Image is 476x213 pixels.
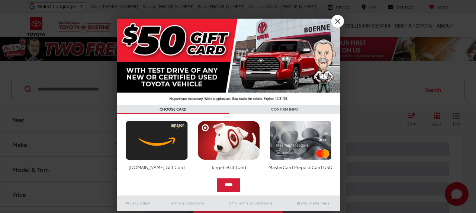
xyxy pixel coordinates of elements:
a: Terms & Conditions [159,198,216,207]
div: Target eGiftCard [196,164,261,170]
img: mastercard.png [268,121,334,160]
a: SMS Terms & Conditions [216,198,286,207]
h3: CONFIRM INFO [229,105,340,114]
div: MasterCard Prepaid Card USD [268,164,334,170]
a: Brand Disclaimers [286,198,340,207]
h3: CHOOSE CARD [117,105,229,114]
img: targetcard.png [196,121,261,160]
img: amazoncard.png [124,121,190,160]
img: 42635_top_851395.jpg [117,19,340,105]
div: [DOMAIN_NAME] Gift Card [124,164,190,170]
a: Privacy Policy [117,198,159,207]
